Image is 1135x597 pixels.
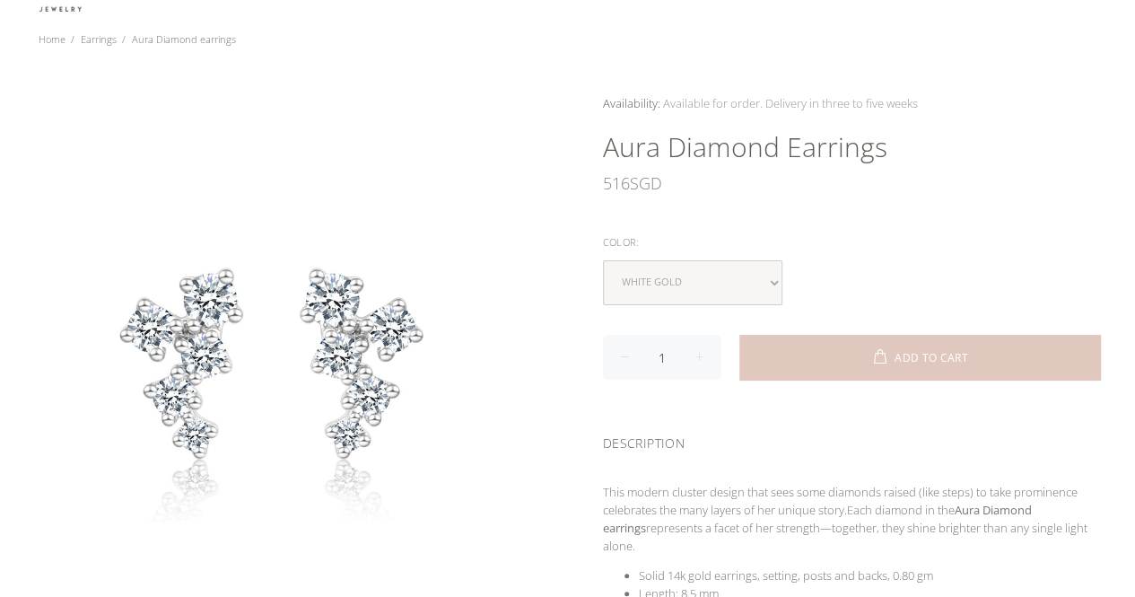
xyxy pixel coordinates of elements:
button: ADD TO CART [739,335,1101,380]
div: SGD [603,165,1101,201]
p: This modern cluster design that sees some diamonds raised (like steps) to take prominence celebra... [603,483,1101,555]
a: Earrings [81,32,117,46]
span: 516 [603,165,630,201]
span: Available for order. Delivery in three to five weeks [663,95,918,111]
h1: Aura Diamond earrings [603,129,1101,165]
div: DESCRIPTION [603,412,1101,469]
span: Aura Diamond earrings [132,32,236,46]
a: Home [39,32,65,46]
div: Color: [603,231,1101,254]
span: Availability: [603,95,660,111]
span: ADD TO CART [895,353,968,364]
li: Solid 14k gold earrings, setting, posts and backs, 0.80 gm [639,566,1101,584]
